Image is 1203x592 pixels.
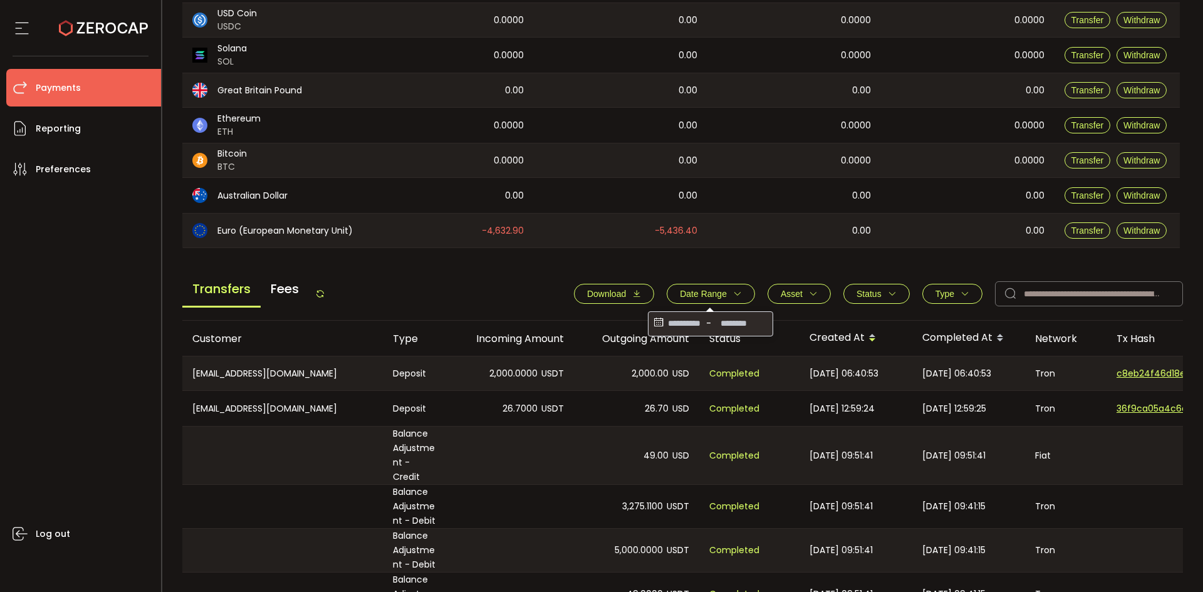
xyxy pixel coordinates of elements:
[482,224,524,238] span: -4,632.90
[217,112,261,125] span: Ethereum
[852,224,871,238] span: 0.00
[1117,187,1167,204] button: Withdraw
[1065,82,1111,98] button: Transfer
[192,153,207,168] img: btc_portfolio.svg
[768,284,831,304] button: Asset
[1117,82,1167,98] button: Withdraw
[1025,356,1107,390] div: Tron
[261,272,309,306] span: Fees
[541,402,564,416] span: USDT
[217,20,257,33] span: USDC
[1123,120,1160,130] span: Withdraw
[192,118,207,133] img: eth_portfolio.svg
[632,366,669,381] span: 2,000.00
[1071,50,1104,60] span: Transfer
[672,366,689,381] span: USD
[1140,532,1203,592] iframe: Chat Widget
[1014,153,1044,168] span: 0.0000
[36,160,91,179] span: Preferences
[383,391,449,426] div: Deposit
[574,331,699,346] div: Outgoing Amount
[1065,117,1111,133] button: Transfer
[383,529,449,572] div: Balance Adjustment - Debit
[383,427,449,484] div: Balance Adjustment - Credit
[922,402,986,416] span: [DATE] 12:59:25
[217,55,247,68] span: SOL
[505,83,524,98] span: 0.00
[36,525,70,543] span: Log out
[922,284,982,304] button: Type
[709,402,759,416] span: Completed
[709,499,759,514] span: Completed
[841,118,871,133] span: 0.0000
[1065,47,1111,63] button: Transfer
[1117,47,1167,63] button: Withdraw
[1071,190,1104,200] span: Transfer
[643,449,669,463] span: 49.00
[383,356,449,390] div: Deposit
[1123,85,1160,95] span: Withdraw
[383,485,449,528] div: Balance Adjustment - Debit
[1117,222,1167,239] button: Withdraw
[1025,485,1107,528] div: Tron
[841,13,871,28] span: 0.0000
[680,289,727,299] span: Date Range
[1071,15,1104,25] span: Transfer
[36,120,81,138] span: Reporting
[494,13,524,28] span: 0.0000
[1025,331,1107,346] div: Network
[679,153,697,168] span: 0.00
[781,289,803,299] span: Asset
[703,314,715,334] span: -
[503,402,538,416] span: 26.7000
[852,189,871,203] span: 0.00
[672,449,689,463] span: USD
[667,543,689,558] span: USDT
[217,189,288,202] span: Australian Dollar
[810,543,873,558] span: [DATE] 09:51:41
[810,366,878,381] span: [DATE] 06:40:53
[1065,152,1111,169] button: Transfer
[449,331,574,346] div: Incoming Amount
[699,331,799,346] div: Status
[922,543,986,558] span: [DATE] 09:41:15
[1071,85,1104,95] span: Transfer
[622,499,663,514] span: 3,275.1100
[709,449,759,463] span: Completed
[1123,226,1160,236] span: Withdraw
[505,189,524,203] span: 0.00
[192,48,207,63] img: sol_portfolio.png
[922,366,991,381] span: [DATE] 06:40:53
[912,328,1025,349] div: Completed At
[709,543,759,558] span: Completed
[182,356,383,390] div: [EMAIL_ADDRESS][DOMAIN_NAME]
[1026,83,1044,98] span: 0.00
[217,125,261,138] span: ETH
[217,7,257,20] span: USD Coin
[192,83,207,98] img: gbp_portfolio.svg
[1014,118,1044,133] span: 0.0000
[1117,117,1167,133] button: Withdraw
[182,272,261,308] span: Transfers
[841,48,871,63] span: 0.0000
[799,328,912,349] div: Created At
[217,160,247,174] span: BTC
[36,79,81,97] span: Payments
[1014,13,1044,28] span: 0.0000
[615,543,663,558] span: 5,000.0000
[494,153,524,168] span: 0.0000
[217,42,247,55] span: Solana
[1123,155,1160,165] span: Withdraw
[182,391,383,426] div: [EMAIL_ADDRESS][DOMAIN_NAME]
[494,48,524,63] span: 0.0000
[1123,50,1160,60] span: Withdraw
[922,499,986,514] span: [DATE] 09:41:15
[841,153,871,168] span: 0.0000
[587,289,626,299] span: Download
[843,284,910,304] button: Status
[192,13,207,28] img: usdc_portfolio.svg
[217,84,302,97] span: Great Britain Pound
[1025,427,1107,484] div: Fiat
[192,188,207,203] img: aud_portfolio.svg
